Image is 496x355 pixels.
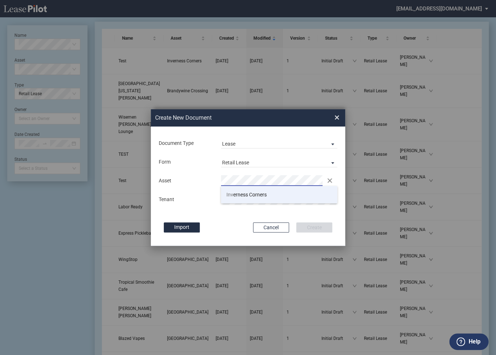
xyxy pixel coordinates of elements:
[296,222,332,232] button: Create
[154,177,217,185] div: Asset
[253,222,289,232] button: Cancel
[154,140,217,147] div: Document Type
[334,112,339,123] span: ×
[164,222,200,232] label: Import
[155,114,308,122] h2: Create New Document
[222,141,235,147] div: Lease
[226,192,233,198] span: Inv
[221,138,337,148] md-select: Document Type: Lease
[468,337,480,346] label: Help
[221,186,337,203] li: Inverness Corners
[226,192,267,198] span: erness Corners
[222,160,249,165] div: Retail Lease
[154,159,217,166] div: Form
[154,196,217,203] div: Tenant
[221,156,337,167] md-select: Lease Form: Retail Lease
[151,109,345,246] md-dialog: Create New ...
